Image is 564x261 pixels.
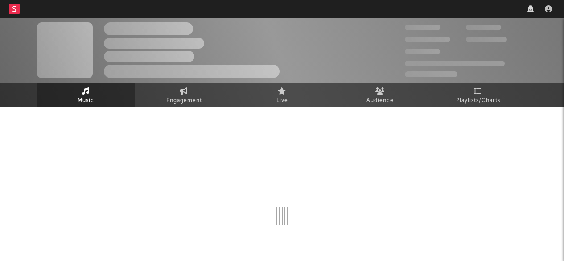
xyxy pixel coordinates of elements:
span: 50,000,000 [405,37,450,42]
span: 300,000 [405,25,440,30]
a: Engagement [135,83,233,107]
span: Jump Score: 85.0 [405,71,457,77]
span: Live [276,95,288,106]
span: Playlists/Charts [456,95,500,106]
span: Audience [366,95,394,106]
a: Playlists/Charts [429,83,527,107]
span: 1,000,000 [466,37,507,42]
span: 50,000,000 Monthly Listeners [405,61,505,66]
span: 100,000 [405,49,440,54]
a: Live [233,83,331,107]
span: 100,000 [466,25,501,30]
a: Audience [331,83,429,107]
span: Music [78,95,94,106]
a: Music [37,83,135,107]
span: Engagement [166,95,202,106]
